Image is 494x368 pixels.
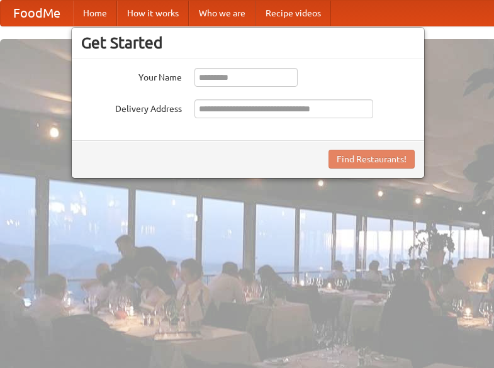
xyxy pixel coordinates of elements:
[73,1,117,26] a: Home
[255,1,331,26] a: Recipe videos
[117,1,189,26] a: How it works
[81,33,415,52] h3: Get Started
[81,99,182,115] label: Delivery Address
[1,1,73,26] a: FoodMe
[189,1,255,26] a: Who we are
[81,68,182,84] label: Your Name
[328,150,415,169] button: Find Restaurants!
